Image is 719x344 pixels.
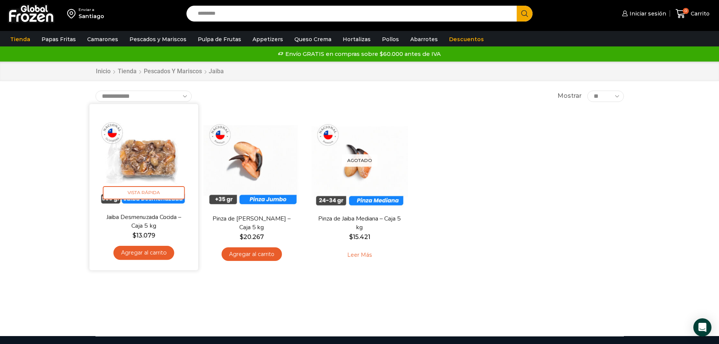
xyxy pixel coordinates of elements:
img: address-field-icon.svg [67,7,79,20]
a: Pinza de [PERSON_NAME] – Caja 5 kg [208,214,295,232]
div: Open Intercom Messenger [693,318,711,336]
a: Tienda [117,67,137,76]
span: $ [349,233,353,241]
a: Pulpa de Frutas [194,32,245,46]
a: Tienda [6,32,34,46]
a: Jaiba Desmenuzada Cocida – Caja 5 kg [100,213,187,230]
a: 0 Carrito [674,5,711,23]
a: Descuentos [445,32,488,46]
span: $ [132,231,136,239]
nav: Breadcrumb [95,67,224,76]
a: Pinza de Jaiba Mediana – Caja 5 kg [316,214,403,232]
a: Appetizers [249,32,287,46]
span: Mostrar [557,92,582,100]
a: Agregar al carrito: “Jaiba Desmenuzada Cocida - Caja 5 kg” [113,246,174,260]
a: Camarones [83,32,122,46]
a: Inicio [95,67,111,76]
button: Search button [517,6,533,22]
a: Agregar al carrito: “Pinza de Jaiba Jumbo - Caja 5 kg” [222,247,282,261]
a: Papas Fritas [38,32,80,46]
select: Pedido de la tienda [95,91,192,102]
a: Abarrotes [406,32,442,46]
div: Enviar a [79,7,104,12]
span: Iniciar sesión [628,10,666,17]
a: Iniciar sesión [620,6,666,21]
span: Carrito [689,10,710,17]
span: 0 [683,8,689,14]
a: Pollos [378,32,403,46]
span: $ [240,233,243,241]
a: Pescados y Mariscos [143,67,202,76]
bdi: 13.079 [132,231,155,239]
h1: Jaiba [209,68,224,75]
a: Pescados y Mariscos [126,32,190,46]
a: Hortalizas [339,32,374,46]
a: Queso Crema [291,32,335,46]
bdi: 15.421 [349,233,370,241]
p: Agotado [342,154,377,167]
div: Santiago [79,12,104,20]
bdi: 20.267 [240,233,264,241]
span: Vista Rápida [103,186,185,199]
a: Leé más sobre “Pinza de Jaiba Mediana - Caja 5 kg” [336,247,383,263]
